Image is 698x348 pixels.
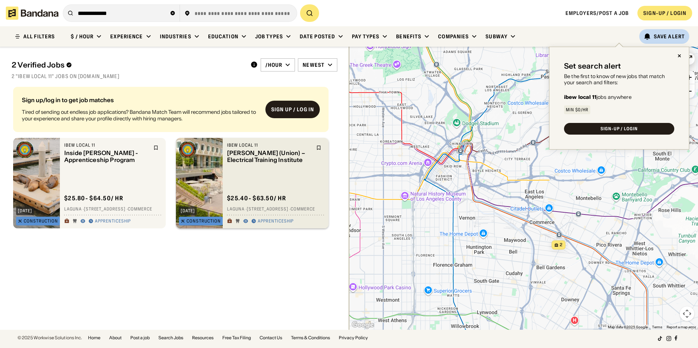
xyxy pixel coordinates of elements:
[24,219,58,223] div: Construction
[12,61,245,69] div: 2 Verified Jobs
[109,336,122,340] a: About
[181,209,195,213] div: [DATE]
[12,73,337,80] div: 2 "ibew local 11" jobs on [DOMAIN_NAME]
[601,127,638,131] div: SIGN-UP / LOGIN
[16,141,34,158] img: IBEW Local 11 logo
[130,336,150,340] a: Post a job
[486,33,507,40] div: Subway
[64,142,149,148] div: IBEW Local 11
[222,336,251,340] a: Free Tax Filing
[255,33,283,40] div: Job Types
[110,33,143,40] div: Experience
[160,33,191,40] div: Industries
[12,84,337,330] div: grid
[208,33,238,40] div: Education
[565,10,629,16] a: Employers/Post a job
[64,150,149,163] div: Inside [PERSON_NAME] - Apprenticeship Program
[227,206,324,212] div: Laguna · [STREET_ADDRESS] · Commerce
[227,194,286,202] div: $ 25.40 - $63.50 / hr
[64,194,123,202] div: $ 25.80 - $64.50 / hr
[560,242,563,248] span: 2
[564,62,621,70] div: Set search alert
[22,109,260,122] div: Tired of sending out endless job applications? Bandana Match Team will recommend jobs tailored to...
[680,306,694,321] button: Map camera controls
[258,219,294,224] div: Apprenticeship
[566,108,588,112] div: Min $0/hr
[64,206,161,212] div: Laguna · [STREET_ADDRESS] · Commerce
[18,336,82,340] div: © 2025 Workwise Solutions Inc.
[351,320,375,330] img: Google
[227,142,312,148] div: IBEW Local 11
[564,94,632,100] div: jobs anywhere
[158,336,183,340] a: Search Jobs
[564,94,597,100] b: ibew local 11
[71,33,93,40] div: $ / hour
[643,10,686,16] div: SIGN-UP / LOGIN
[23,34,55,39] div: ALL FILTERS
[396,33,421,40] div: Benefits
[339,336,368,340] a: Privacy Policy
[351,320,375,330] a: Open this area in Google Maps (opens a new window)
[652,325,662,329] a: Terms (opens in new tab)
[179,141,196,158] img: IBEW Local 11 logo
[95,219,131,224] div: Apprenticeship
[260,336,282,340] a: Contact Us
[22,97,260,103] div: Sign up/log in to get job matches
[192,336,214,340] a: Resources
[667,325,696,329] a: Report a map error
[271,106,314,113] div: Sign up / Log in
[88,336,100,340] a: Home
[227,150,312,163] div: [PERSON_NAME] (Union) – Electrical Training Institute
[608,325,648,329] span: Map data ©2025 Google
[303,62,325,68] div: Newest
[187,219,221,223] div: Construction
[291,336,330,340] a: Terms & Conditions
[654,33,685,40] div: Save Alert
[438,33,469,40] div: Companies
[352,33,379,40] div: Pay Types
[300,33,335,40] div: Date Posted
[18,209,32,213] div: [DATE]
[564,73,674,86] div: Be the first to know of new jobs that match your search and filters:
[265,62,283,68] div: /hour
[6,7,58,20] img: Bandana logotype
